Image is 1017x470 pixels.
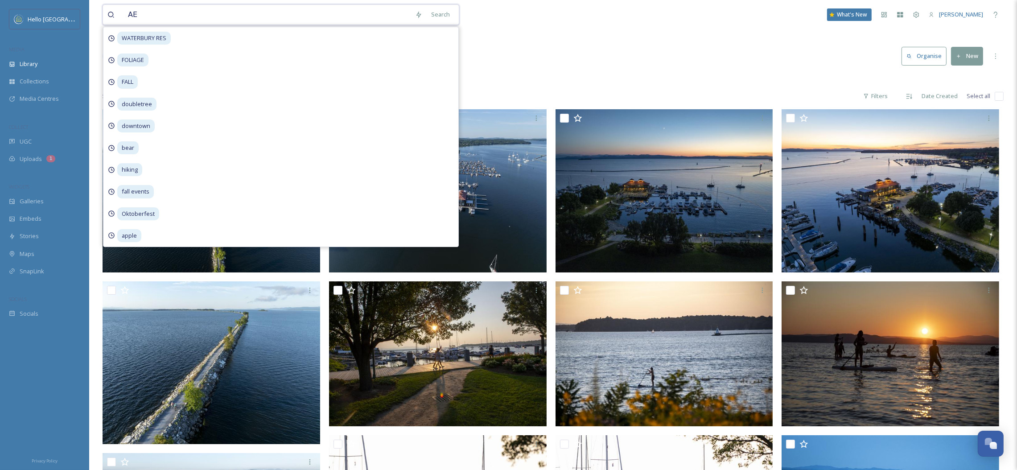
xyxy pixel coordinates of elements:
[46,155,55,162] div: 1
[117,185,154,198] span: fall events
[117,141,139,154] span: bear
[117,54,148,66] span: FOLIAGE
[20,155,42,163] span: Uploads
[782,109,999,272] img: Burlington Summer Aerials (8).jpg
[20,232,39,240] span: Stories
[20,197,44,206] span: Galleries
[427,6,454,23] div: Search
[9,124,28,130] span: COLLECT
[14,15,23,24] img: images.png
[917,87,962,105] div: Date Created
[28,15,99,23] span: Hello [GEOGRAPHIC_DATA]
[20,250,34,258] span: Maps
[951,47,983,65] button: New
[978,431,1004,457] button: Open Chat
[20,60,37,68] span: Library
[329,281,547,426] img: Burlington Summer Aerials (6).jpg
[556,281,773,426] img: Burlington Summer Aerials (9).jpg
[782,281,999,426] img: Burlington Summer Aerials (13).jpg
[103,109,320,272] img: Burlington Summer Aerials (2).jpg
[20,214,41,223] span: Embeds
[117,229,141,242] span: apple
[117,32,171,45] span: WATERBURY RES
[32,455,58,466] a: Privacy Policy
[117,98,156,111] span: doubletree
[20,95,59,103] span: Media Centres
[117,207,159,220] span: Oktoberfest
[117,75,138,88] span: FALL
[939,10,983,18] span: [PERSON_NAME]
[859,87,892,105] div: Filters
[556,109,773,272] img: Burlington Summer Aerials (4).jpg
[20,137,32,146] span: UGC
[20,267,44,276] span: SnapLink
[967,92,990,100] span: Select all
[9,183,29,190] span: WIDGETS
[9,46,25,53] span: MEDIA
[32,458,58,464] span: Privacy Policy
[20,77,49,86] span: Collections
[124,5,411,25] input: Search your library
[924,6,988,23] a: [PERSON_NAME]
[20,309,38,318] span: Socials
[117,163,142,176] span: hiking
[902,47,947,65] button: Organise
[103,92,120,100] span: 51 file s
[103,281,320,444] img: Burlington Summer Aerials (3).jpg
[902,47,951,65] a: Organise
[9,296,27,302] span: SOCIALS
[117,120,155,132] span: downtown
[827,8,872,21] a: What's New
